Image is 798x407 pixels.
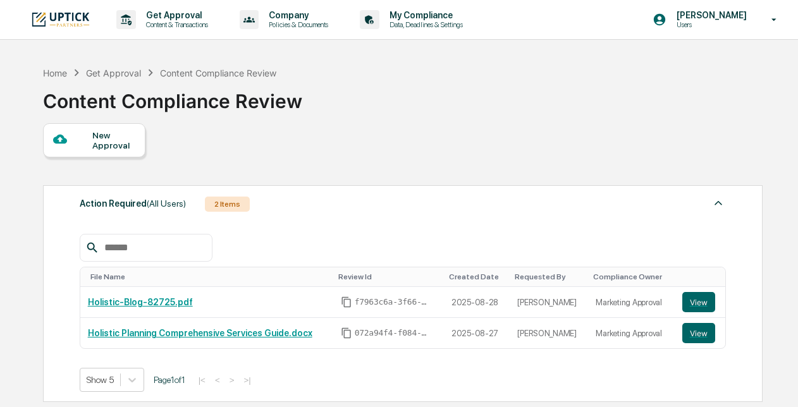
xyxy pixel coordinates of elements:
[449,272,505,281] div: Toggle SortBy
[160,68,276,78] div: Content Compliance Review
[86,68,141,78] div: Get Approval
[355,297,431,307] span: f7963c6a-3f66-4ae2-a96b-716662de6d6a
[226,375,238,386] button: >
[259,10,335,20] p: Company
[510,318,588,348] td: [PERSON_NAME]
[205,197,250,212] div: 2 Items
[379,10,469,20] p: My Compliance
[444,318,510,348] td: 2025-08-27
[341,296,352,308] span: Copy Id
[211,375,224,386] button: <
[338,272,439,281] div: Toggle SortBy
[341,327,352,339] span: Copy Id
[515,272,583,281] div: Toggle SortBy
[682,292,715,312] button: View
[711,195,726,210] img: caret
[588,287,674,318] td: Marketing Approval
[758,365,792,399] iframe: Open customer support
[88,297,193,307] a: Holistic-Blog-82725.pdf
[685,272,720,281] div: Toggle SortBy
[43,68,67,78] div: Home
[92,130,135,150] div: New Approval
[88,328,312,338] a: Holistic Planning Comprehensive Services Guide.docx
[588,318,674,348] td: Marketing Approval
[666,10,753,20] p: [PERSON_NAME]
[355,328,431,338] span: 072a94f4-f084-4661-93f9-36cf89bf0dfc
[136,10,214,20] p: Get Approval
[510,287,588,318] td: [PERSON_NAME]
[90,272,328,281] div: Toggle SortBy
[682,323,715,343] button: View
[147,198,186,209] span: (All Users)
[682,292,718,312] a: View
[43,80,302,112] div: Content Compliance Review
[259,20,335,29] p: Policies & Documents
[195,375,209,386] button: |<
[240,375,254,386] button: >|
[136,20,214,29] p: Content & Transactions
[30,11,91,28] img: logo
[444,287,510,318] td: 2025-08-28
[682,323,718,343] a: View
[80,195,186,212] div: Action Required
[379,20,469,29] p: Data, Deadlines & Settings
[666,20,753,29] p: Users
[593,272,669,281] div: Toggle SortBy
[154,375,185,385] span: Page 1 of 1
